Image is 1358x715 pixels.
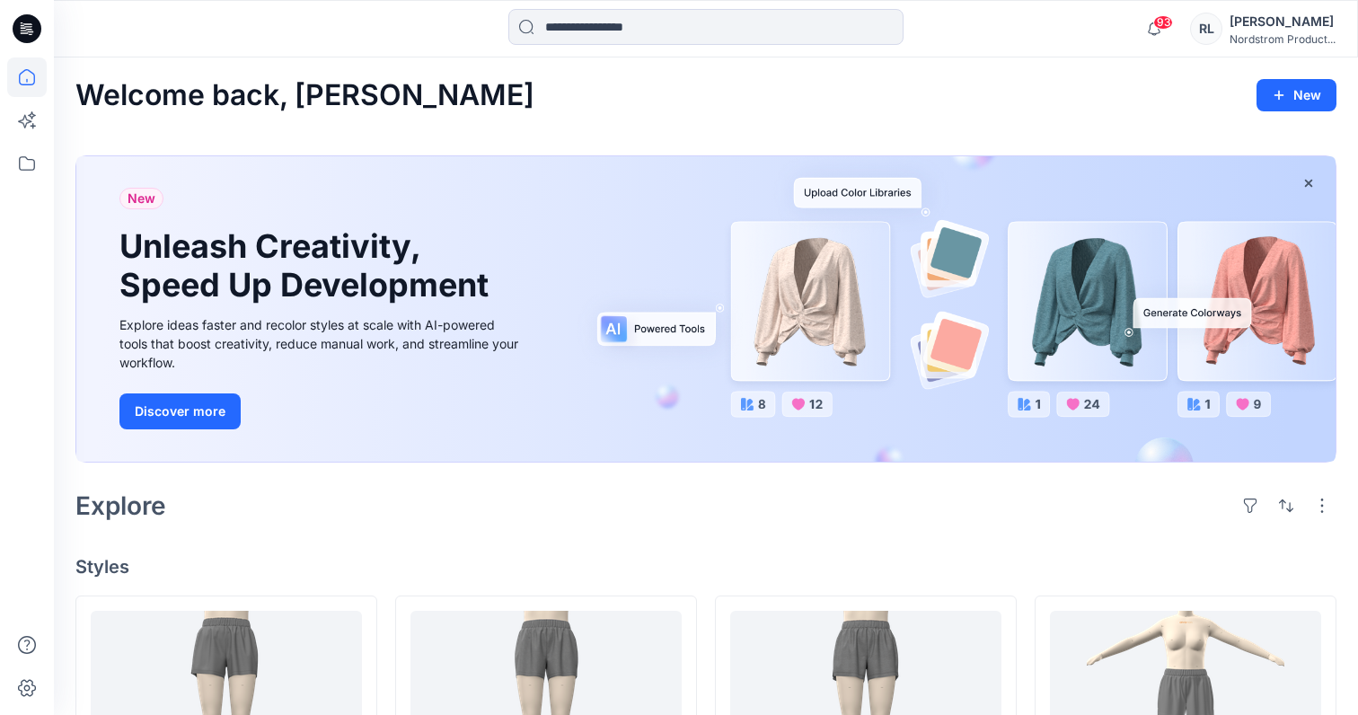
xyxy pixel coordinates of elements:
div: Explore ideas faster and recolor styles at scale with AI-powered tools that boost creativity, red... [119,315,524,372]
h4: Styles [75,556,1336,578]
span: 93 [1153,15,1173,30]
button: Discover more [119,393,241,429]
div: RL [1190,13,1222,45]
span: New [128,188,155,209]
h2: Explore [75,491,166,520]
h2: Welcome back, [PERSON_NAME] [75,79,534,112]
button: New [1257,79,1336,111]
div: [PERSON_NAME] [1230,11,1336,32]
div: Nordstrom Product... [1230,32,1336,46]
a: Discover more [119,393,524,429]
h1: Unleash Creativity, Speed Up Development [119,227,497,305]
